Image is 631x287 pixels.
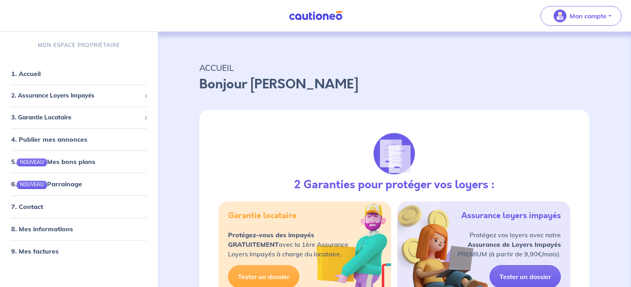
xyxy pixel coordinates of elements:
[11,70,41,78] a: 1. Accueil
[3,88,155,103] div: 2. Assurance Loyers Impayés
[228,211,297,221] h5: Garantie locataire
[570,11,607,21] p: Mon compte
[3,243,155,259] div: 9. Mes factures
[461,211,561,221] h5: Assurance loyers impayés
[11,247,59,255] a: 9. Mes factures
[3,221,155,237] div: 8. Mes informations
[373,132,416,175] img: justif-loupe
[458,230,561,259] p: Protégez vos loyers avec notre PREMIUM (à partir de 9,90€/mois).
[3,199,155,215] div: 7. Contact
[554,10,566,22] img: illu_account_valid_menu.svg
[11,180,82,188] a: 6.NOUVEAUParrainage
[11,91,141,100] span: 2. Assurance Loyers Impayés
[38,41,120,49] p: MON ESPACE PROPRIÉTAIRE
[11,135,87,143] a: 4. Publier mes annonces
[3,154,155,170] div: 5.NOUVEAUMes bons plans
[286,11,346,21] img: Cautioneo
[11,113,141,122] span: 3. Garantie Locataire
[3,176,155,192] div: 6.NOUVEAUParrainage
[11,158,95,166] a: 5.NOUVEAUMes bons plans
[3,131,155,147] div: 4. Publier mes annonces
[468,240,561,248] strong: Assurance de Loyers Impayés
[199,75,590,94] p: Bonjour [PERSON_NAME]
[228,231,314,248] strong: Protégez-vous des impayés GRATUITEMENT
[541,6,621,26] button: illu_account_valid_menu.svgMon compte
[3,66,155,82] div: 1. Accueil
[11,225,73,233] a: 8. Mes informations
[294,178,495,192] h3: 2 Garanties pour protéger vos loyers :
[199,61,590,75] p: ACCUEIL
[3,110,155,125] div: 3. Garantie Locataire
[11,203,43,211] a: 7. Contact
[228,230,348,259] p: avec la 1ère Assurance Loyers Impayés à charge du locataire.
